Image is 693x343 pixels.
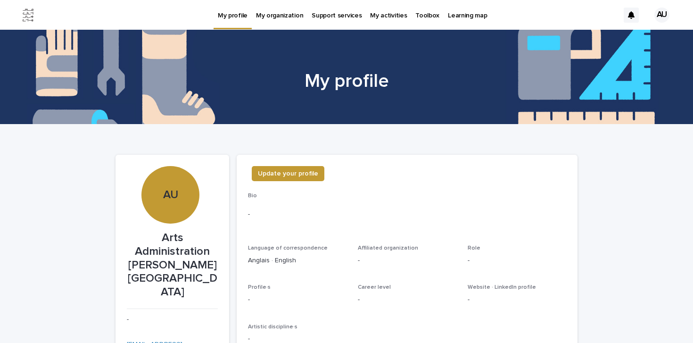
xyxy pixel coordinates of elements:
[115,70,577,92] h1: My profile
[248,193,257,199] span: Bio
[248,295,346,305] p: -
[248,324,297,330] span: Artistic discipline·s
[468,284,536,290] span: Website · LinkedIn profile
[358,245,418,251] span: Affiliated organization
[258,169,318,178] span: Update your profile
[141,131,199,202] div: AU
[127,315,218,325] p: -
[358,284,391,290] span: Career level
[654,8,669,23] div: AU
[358,295,456,305] p: -
[252,166,324,181] button: Update your profile
[358,256,456,266] p: -
[248,245,328,251] span: Language of correspondence
[468,245,480,251] span: Role
[248,209,566,219] p: -
[19,6,38,25] img: Jx8JiDZqSLW7pnA6nIo1
[468,256,566,266] p: -
[127,231,218,299] p: Arts Administration [PERSON_NAME][GEOGRAPHIC_DATA]
[468,295,566,305] p: -
[248,256,346,266] p: Anglais · English
[248,284,271,290] span: Profile·s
